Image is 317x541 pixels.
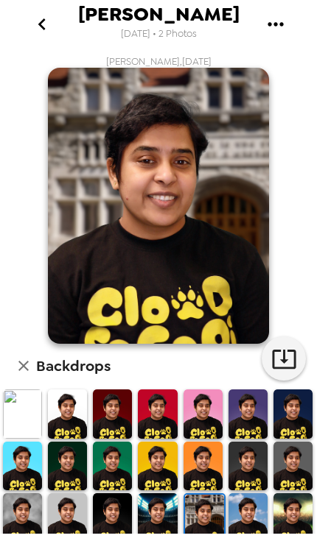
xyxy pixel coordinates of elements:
img: user [48,68,269,344]
h6: Backdrops [36,354,111,378]
span: [PERSON_NAME] [78,4,240,24]
img: Original [3,389,42,438]
span: [DATE] • 2 Photos [121,24,197,44]
span: [PERSON_NAME] , [DATE] [106,55,212,68]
